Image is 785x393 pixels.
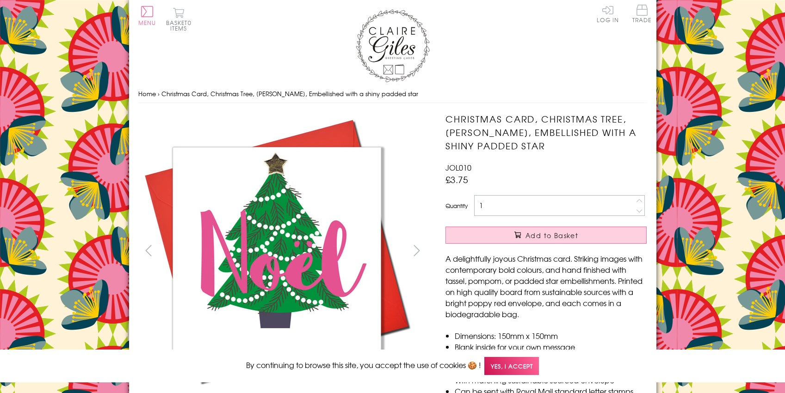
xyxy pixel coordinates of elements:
span: JOL010 [445,162,471,173]
a: Log In [597,5,619,23]
img: Christmas Card, Christmas Tree, Noel, Embellished with a shiny padded star [427,112,705,390]
p: A delightfully joyous Christmas card. Striking images with contemporary bold colours, and hand fi... [445,253,647,319]
span: Christmas Card, Christmas Tree, [PERSON_NAME], Embellished with a shiny padded star [161,89,418,98]
span: Yes, I accept [484,357,539,375]
button: prev [138,240,159,261]
span: £3.75 [445,173,468,186]
button: Add to Basket [445,227,647,244]
span: Trade [632,5,652,23]
span: Menu [138,18,156,27]
span: › [158,89,160,98]
nav: breadcrumbs [138,85,647,104]
span: Add to Basket [525,231,578,240]
li: Blank inside for your own message [455,341,647,352]
span: 0 items [170,18,192,32]
a: Trade [632,5,652,25]
h1: Christmas Card, Christmas Tree, [PERSON_NAME], Embellished with a shiny padded star [445,112,647,152]
button: next [406,240,427,261]
button: Menu [138,6,156,25]
label: Quantity [445,202,468,210]
li: Dimensions: 150mm x 150mm [455,330,647,341]
button: Basket0 items [166,7,192,31]
img: Claire Giles Greetings Cards [356,9,430,82]
img: Christmas Card, Christmas Tree, Noel, Embellished with a shiny padded star [138,112,415,390]
a: Home [138,89,156,98]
